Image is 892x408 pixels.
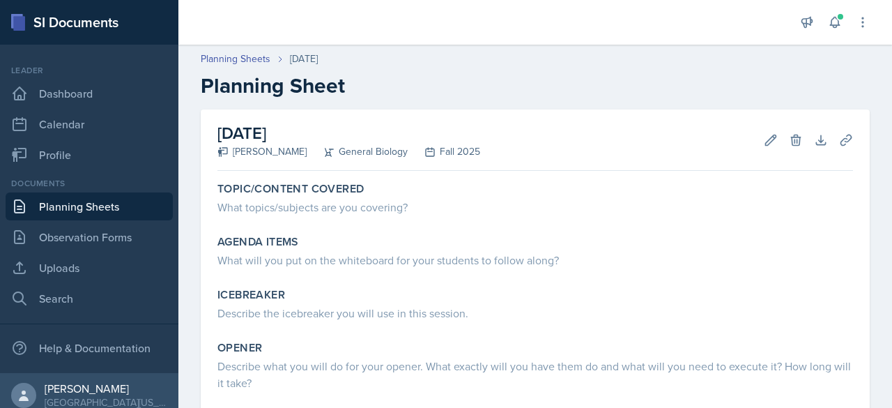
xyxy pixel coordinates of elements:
div: Help & Documentation [6,334,173,362]
div: [PERSON_NAME] [217,144,307,159]
div: [DATE] [290,52,318,66]
a: Profile [6,141,173,169]
div: Fall 2025 [408,144,480,159]
div: Leader [6,64,173,77]
div: Describe what you will do for your opener. What exactly will you have them do and what will you n... [217,358,853,391]
div: Describe the icebreaker you will use in this session. [217,305,853,322]
h2: Planning Sheet [201,73,870,98]
a: Calendar [6,110,173,138]
a: Observation Forms [6,223,173,251]
div: What topics/subjects are you covering? [217,199,853,216]
div: Documents [6,177,173,190]
label: Topic/Content Covered [217,182,364,196]
a: Search [6,285,173,312]
a: Uploads [6,254,173,282]
div: General Biology [307,144,408,159]
a: Planning Sheets [6,192,173,220]
a: Planning Sheets [201,52,270,66]
div: [PERSON_NAME] [45,381,167,395]
div: What will you put on the whiteboard for your students to follow along? [217,252,853,269]
a: Dashboard [6,80,173,107]
label: Agenda items [217,235,299,249]
label: Icebreaker [217,288,285,302]
h2: [DATE] [217,121,480,146]
label: Opener [217,341,262,355]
